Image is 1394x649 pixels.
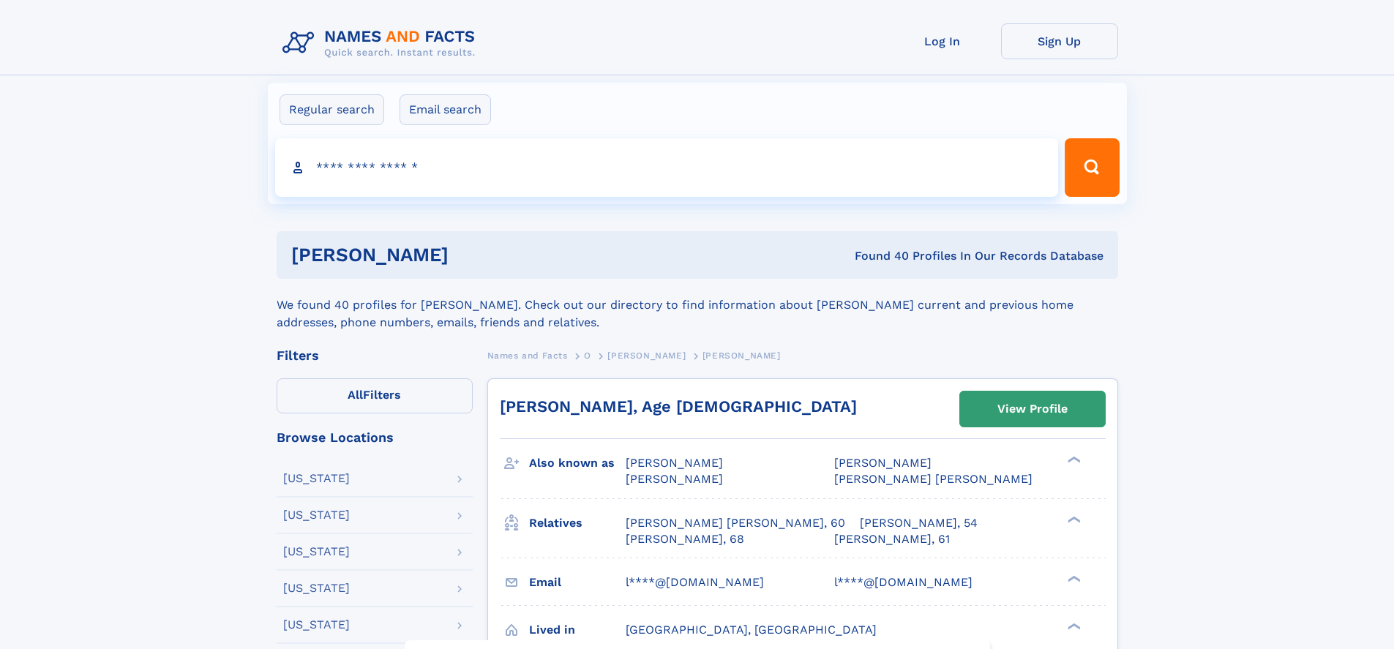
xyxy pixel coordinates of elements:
div: Found 40 Profiles In Our Records Database [651,248,1103,264]
div: [US_STATE] [283,582,350,594]
div: View Profile [997,392,1068,426]
a: View Profile [960,391,1105,427]
a: Log In [884,23,1001,59]
h3: Lived in [529,618,626,642]
a: [PERSON_NAME], 68 [626,531,744,547]
a: Sign Up [1001,23,1118,59]
a: O [584,346,591,364]
div: [US_STATE] [283,473,350,484]
div: Filters [277,349,473,362]
span: [PERSON_NAME] [607,350,686,361]
span: O [584,350,591,361]
div: [US_STATE] [283,509,350,521]
h1: [PERSON_NAME] [291,246,652,264]
div: Browse Locations [277,431,473,444]
div: ❯ [1064,455,1082,465]
a: [PERSON_NAME], 61 [834,531,950,547]
a: [PERSON_NAME] [607,346,686,364]
div: [US_STATE] [283,619,350,631]
span: [PERSON_NAME] [PERSON_NAME] [834,472,1033,486]
span: All [348,388,363,402]
div: ❯ [1064,514,1082,524]
div: [US_STATE] [283,546,350,558]
div: We found 40 profiles for [PERSON_NAME]. Check out our directory to find information about [PERSON... [277,279,1118,331]
a: [PERSON_NAME], 54 [860,515,978,531]
input: search input [275,138,1059,197]
span: [GEOGRAPHIC_DATA], [GEOGRAPHIC_DATA] [626,623,877,637]
h3: Also known as [529,451,626,476]
h3: Email [529,570,626,595]
span: [PERSON_NAME] [626,456,723,470]
div: ❯ [1064,621,1082,631]
a: [PERSON_NAME], Age [DEMOGRAPHIC_DATA] [500,397,857,416]
a: Names and Facts [487,346,568,364]
span: [PERSON_NAME] [834,456,932,470]
label: Filters [277,378,473,413]
img: Logo Names and Facts [277,23,487,63]
span: [PERSON_NAME] [626,472,723,486]
h3: Relatives [529,511,626,536]
div: ❯ [1064,574,1082,583]
label: Regular search [280,94,384,125]
span: [PERSON_NAME] [702,350,781,361]
label: Email search [400,94,491,125]
a: [PERSON_NAME] [PERSON_NAME], 60 [626,515,845,531]
button: Search Button [1065,138,1119,197]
